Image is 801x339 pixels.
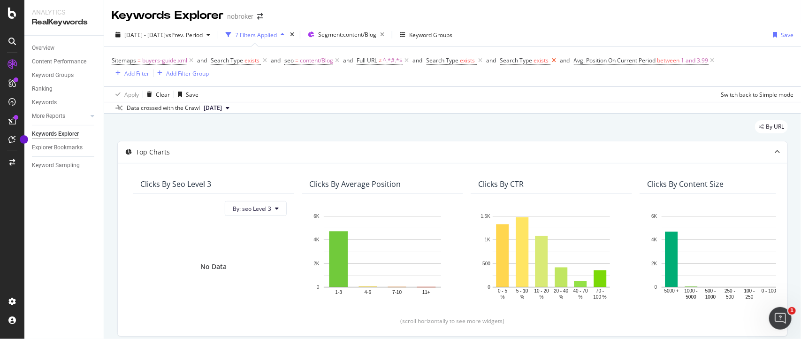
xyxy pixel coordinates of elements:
text: 0 [317,285,320,290]
text: 1K [485,238,491,243]
text: 70 - [596,289,604,294]
span: Sitemaps [112,56,136,64]
button: and [271,56,281,65]
button: Segment:content/Blog [304,27,388,42]
text: 1-3 [335,290,342,295]
text: 2K [313,261,320,266]
div: nobroker [227,12,253,21]
button: Save [769,27,793,42]
div: Clicks By seo Level 3 [140,179,211,189]
button: Clear [143,87,170,102]
span: Search Type [500,56,533,64]
div: legacy label [755,120,788,133]
div: Overview [32,43,54,53]
text: % [559,294,563,300]
text: 500 [726,294,734,300]
text: 0 [488,285,490,290]
svg: A chart. [647,211,793,300]
text: 0 - 5 [498,289,507,294]
div: RealKeywords [32,17,96,28]
span: 1 [788,307,796,315]
text: 1000 - [685,289,698,294]
a: Ranking [32,84,97,94]
div: Clicks By Average Position [309,179,401,189]
div: No Data [200,262,227,271]
text: 4K [313,238,320,243]
button: [DATE] [200,102,233,114]
div: Save [781,31,793,39]
text: 5 - 10 [516,289,528,294]
button: and [413,56,423,65]
span: ≠ [379,56,382,64]
span: Search Type [427,56,459,64]
div: and [271,56,281,64]
span: exists [244,56,259,64]
a: Content Performance [32,57,97,67]
a: Keywords [32,98,97,108]
div: Keyword Groups [32,70,74,80]
svg: A chart. [478,211,625,300]
div: Keywords Explorer [32,129,79,139]
a: Overview [32,43,97,53]
span: vs Prev. Period [166,31,203,39]
div: Ranking [32,84,53,94]
text: 20 - 40 [554,289,569,294]
div: Apply [124,91,139,99]
text: 100 % [594,294,607,300]
div: Clicks By CTR [478,179,524,189]
button: [DATE] - [DATE]vsPrev. Period [112,27,214,42]
span: exists [534,56,549,64]
div: Keyword Sampling [32,161,80,170]
div: Keyword Groups [409,31,452,39]
span: 2025 Aug. 4th [204,104,222,112]
span: Avg. Position On Current Period [574,56,656,64]
div: Content Performance [32,57,86,67]
span: Segment: content/Blog [318,31,376,39]
a: Keyword Groups [32,70,97,80]
div: A chart. [309,211,456,300]
text: 6K [651,214,657,219]
div: Explorer Bookmarks [32,143,83,153]
div: and [343,56,353,64]
div: Clicks By Content Size [647,179,724,189]
span: Search Type [211,56,243,64]
text: 500 [482,261,490,266]
text: 4-6 [365,290,372,295]
span: seo [284,56,294,64]
span: = [137,56,141,64]
div: times [288,30,296,39]
div: (scroll horizontally to see more widgets) [129,317,776,325]
text: 6K [313,214,320,219]
span: = [295,56,298,64]
text: % [501,294,505,300]
div: Analytics [32,8,96,17]
a: Keywords Explorer [32,129,97,139]
span: between [657,56,680,64]
text: 0 [655,285,657,290]
button: Switch back to Simple mode [717,87,793,102]
div: Keywords Explorer [112,8,223,23]
div: Switch back to Simple mode [721,91,793,99]
text: 1.5K [481,214,490,219]
button: Keyword Groups [396,27,456,42]
button: Save [174,87,198,102]
text: 7-10 [392,290,402,295]
a: Keyword Sampling [32,161,97,170]
text: 4K [651,238,657,243]
text: 250 [746,294,754,300]
button: and [343,56,353,65]
div: and [413,56,423,64]
button: Apply [112,87,139,102]
div: Top Charts [136,147,170,157]
span: 1 and 3.99 [681,54,709,67]
text: 250 - [725,289,735,294]
text: % [579,294,583,300]
div: 7 Filters Applied [235,31,277,39]
div: Keywords [32,98,57,108]
span: By URL [766,124,784,130]
text: % [540,294,544,300]
text: 0 - 100 [762,289,777,294]
span: By: seo Level 3 [233,205,271,213]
